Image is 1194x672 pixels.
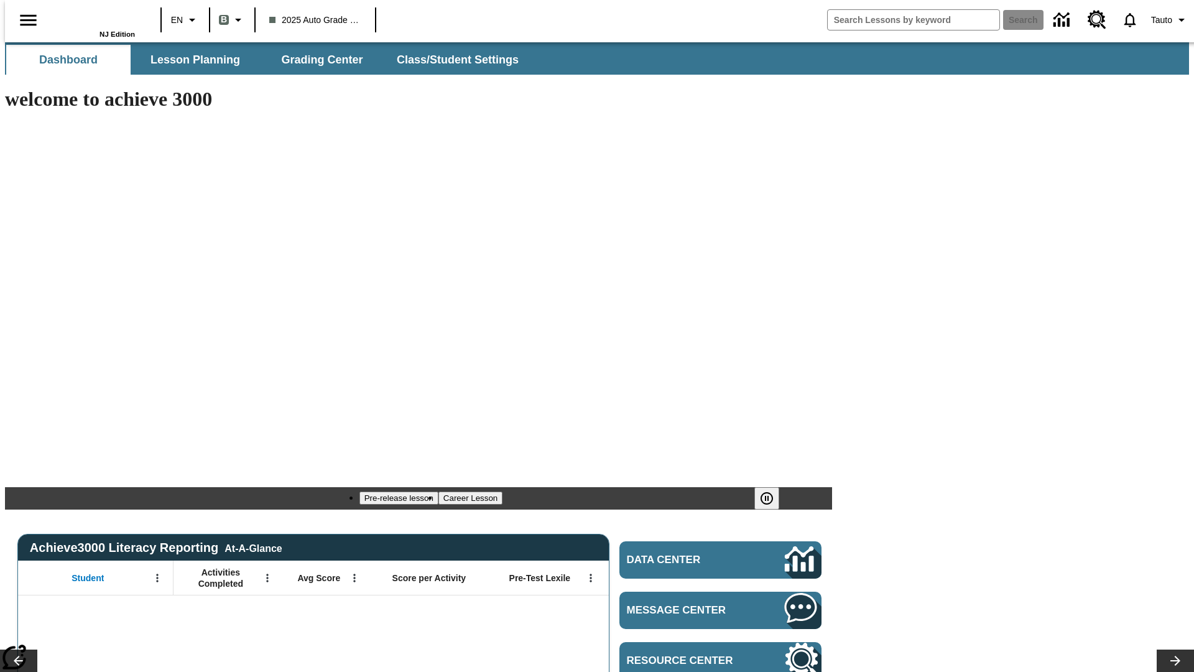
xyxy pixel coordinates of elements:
[1157,650,1194,672] button: Lesson carousel, Next
[5,42,1189,75] div: SubNavbar
[260,45,384,75] button: Grading Center
[171,14,183,27] span: EN
[1151,14,1172,27] span: Tauto
[387,45,529,75] button: Class/Student Settings
[627,554,743,566] span: Data Center
[619,541,821,579] a: Data Center
[269,14,361,27] span: 2025 Auto Grade 1 B
[1146,9,1194,31] button: Profile/Settings
[754,487,779,510] button: Pause
[359,492,438,505] button: Slide 1 Pre-release lesson
[627,604,747,617] span: Message Center
[99,30,135,38] span: NJ Edition
[1080,3,1114,37] a: Resource Center, Will open in new tab
[39,53,98,67] span: Dashboard
[5,88,832,111] h1: welcome to achieve 3000
[258,569,277,587] button: Open Menu
[54,4,135,38] div: Home
[438,492,502,505] button: Slide 2 Career Lesson
[30,541,282,555] span: Achieve3000 Literacy Reporting
[148,569,167,587] button: Open Menu
[397,53,519,67] span: Class/Student Settings
[392,572,466,584] span: Score per Activity
[754,487,792,510] div: Pause
[224,541,282,554] div: At-A-Glance
[581,569,600,587] button: Open Menu
[619,592,821,629] a: Message Center
[345,569,364,587] button: Open Menu
[281,53,363,67] span: Grading Center
[180,567,262,589] span: Activities Completed
[1114,4,1146,36] a: Notifications
[828,10,999,30] input: search field
[627,655,747,667] span: Resource Center
[72,572,104,584] span: Student
[509,572,571,584] span: Pre-Test Lexile
[165,9,205,31] button: Language: EN, Select a language
[5,45,530,75] div: SubNavbar
[6,45,131,75] button: Dashboard
[297,572,340,584] span: Avg Score
[150,53,240,67] span: Lesson Planning
[54,6,135,30] a: Home
[221,12,227,27] span: B
[133,45,257,75] button: Lesson Planning
[1046,3,1080,37] a: Data Center
[10,2,47,39] button: Open side menu
[214,9,251,31] button: Boost Class color is gray green. Change class color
